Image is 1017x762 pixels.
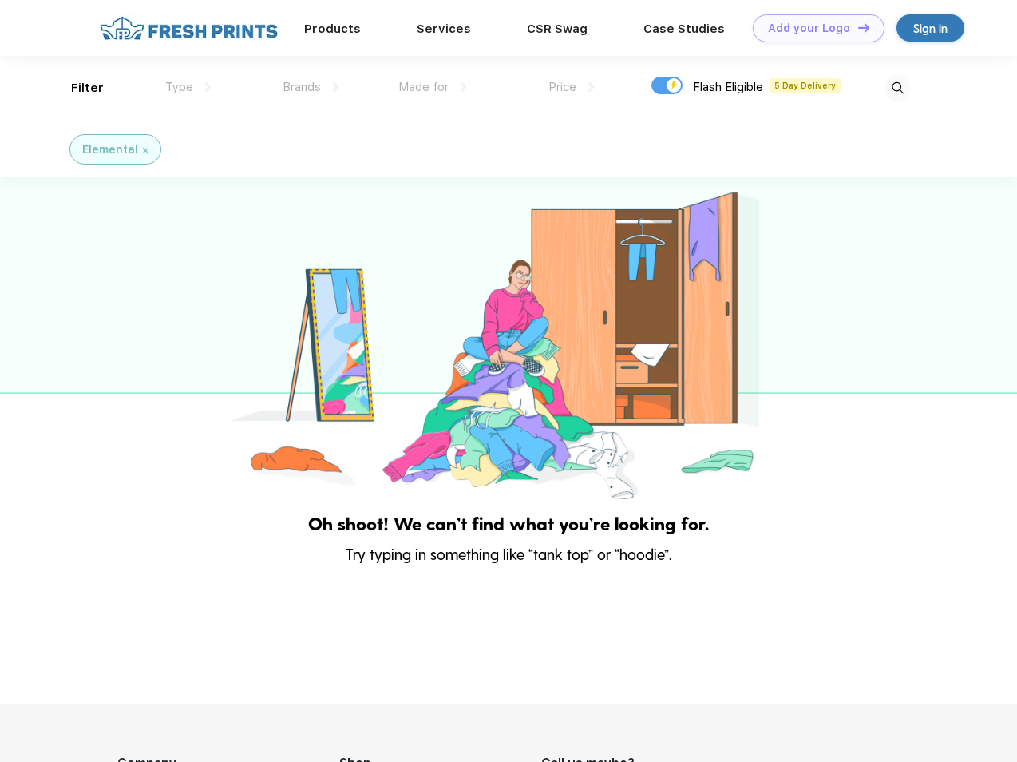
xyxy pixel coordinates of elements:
span: Price [548,80,576,94]
img: dropdown.png [205,82,211,92]
img: DT [858,23,869,32]
img: dropdown.png [588,82,594,92]
span: Made for [398,80,449,94]
img: filter_cancel.svg [143,148,148,153]
div: Filter [71,79,104,97]
span: Type [165,80,193,94]
div: Sign in [913,19,948,38]
a: CSR Swag [527,22,588,36]
span: Brands [283,80,321,94]
img: dropdown.png [333,82,338,92]
div: Elemental [82,141,138,158]
img: desktop_search.svg [884,75,911,101]
a: Products [304,22,361,36]
span: Flash Eligible [693,80,763,94]
a: Services [417,22,471,36]
img: dropdown.png [461,82,466,92]
a: Sign in [896,14,964,42]
span: 5 Day Delivery [770,78,841,93]
img: fo%20logo%202.webp [95,14,283,42]
div: Add your Logo [768,22,850,35]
